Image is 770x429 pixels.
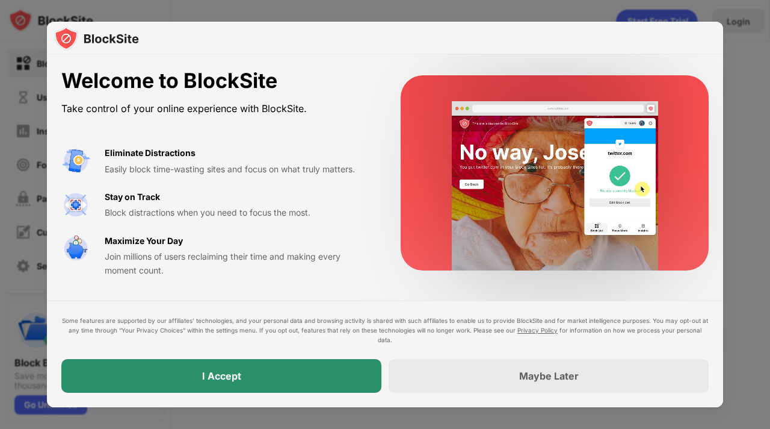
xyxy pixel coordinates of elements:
div: Take control of your online experience with BlockSite. [61,100,372,117]
img: value-avoid-distractions.svg [61,146,90,175]
img: value-focus.svg [61,190,90,219]
div: Stay on Track [105,190,160,204]
div: Join millions of users reclaiming their time and making every moment count. [105,250,372,277]
div: Easily block time-wasting sites and focus on what truly matters. [105,163,372,176]
div: I Accept [202,370,241,382]
img: value-safe-time.svg [61,234,90,263]
div: Maximize Your Day [105,234,183,248]
a: Privacy Policy [517,327,558,334]
div: Welcome to BlockSite [61,69,372,93]
div: Eliminate Distractions [105,146,196,160]
div: Block distractions when you need to focus the most. [105,206,372,219]
div: Maybe Later [519,370,579,382]
div: Some features are supported by our affiliates’ technologies, and your personal data and browsing ... [61,316,709,345]
img: logo-blocksite.svg [54,27,139,51]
